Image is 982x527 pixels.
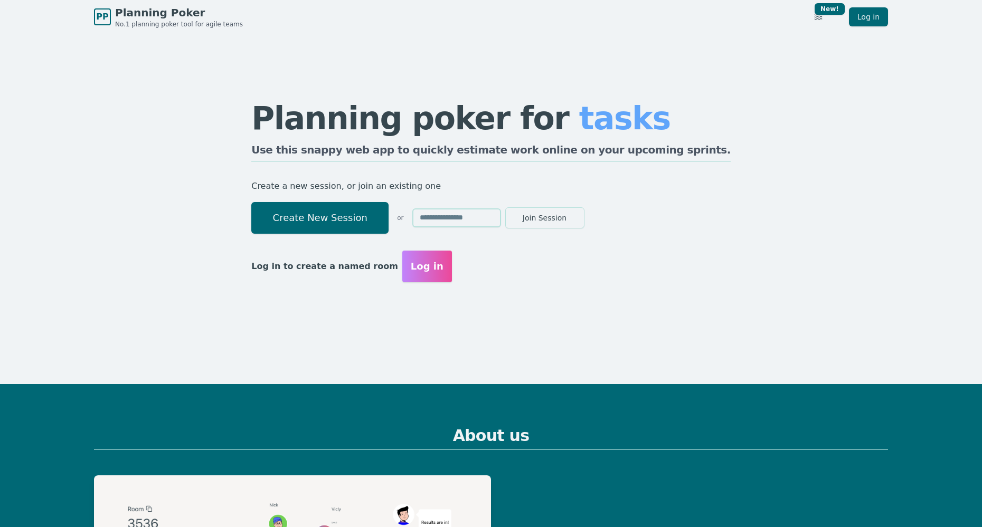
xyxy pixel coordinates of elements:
[115,20,243,28] span: No.1 planning poker tool for agile teams
[397,214,403,222] span: or
[579,100,671,137] span: tasks
[251,202,389,234] button: Create New Session
[96,11,108,23] span: PP
[402,251,452,282] button: Log in
[94,5,243,28] a: PPPlanning PokerNo.1 planning poker tool for agile teams
[251,259,398,274] p: Log in to create a named room
[251,142,731,162] h2: Use this snappy web app to quickly estimate work online on your upcoming sprints.
[505,207,584,228] button: Join Session
[94,426,888,450] h2: About us
[411,259,443,274] span: Log in
[849,7,888,26] a: Log in
[809,7,828,26] button: New!
[251,102,731,134] h1: Planning poker for
[115,5,243,20] span: Planning Poker
[815,3,845,15] div: New!
[251,179,731,194] p: Create a new session, or join an existing one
